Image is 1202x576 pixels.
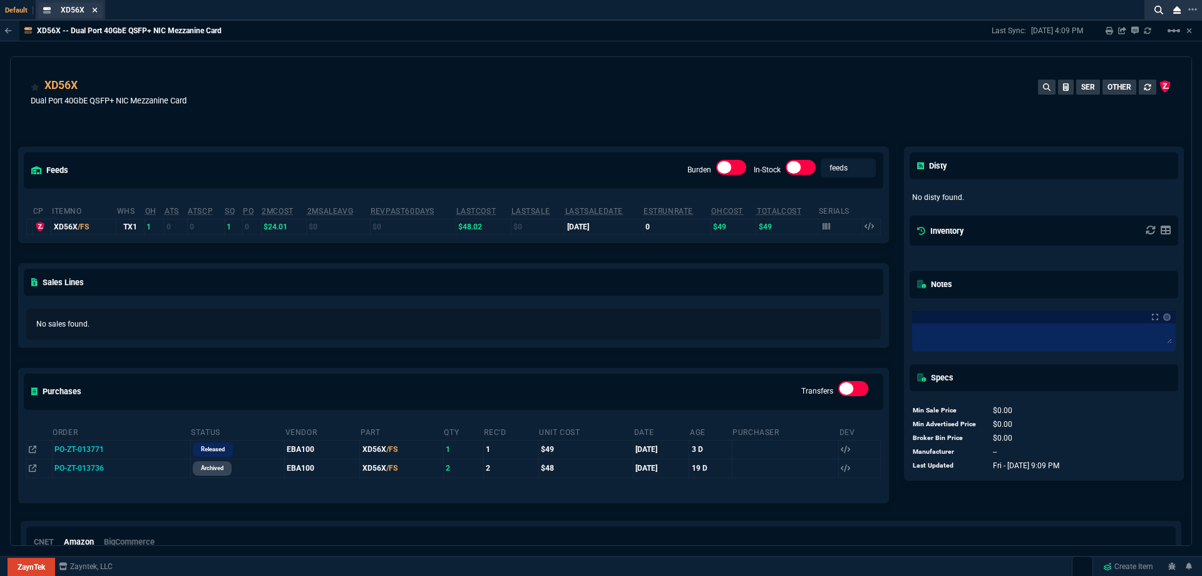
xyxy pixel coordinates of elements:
[992,26,1031,36] p: Last Sync:
[917,225,963,237] h5: Inventory
[242,219,261,234] td: 0
[912,459,1061,473] tr: undefined
[993,420,1012,429] span: 0
[54,463,188,474] nx-fornida-value: PO-ZT-013736
[54,221,114,233] div: XD56X
[201,463,223,473] p: archived
[1102,80,1136,95] button: OTHER
[29,445,36,454] nx-icon: Open In Opposite Panel
[5,6,33,14] span: Default
[716,160,746,180] div: Burden
[443,422,483,441] th: Qty
[1168,3,1186,18] nx-icon: Close Workbench
[456,219,511,234] td: $48.02
[689,440,732,459] td: 3 D
[993,461,1059,470] span: 1755896944327
[1031,26,1083,36] p: [DATE] 4:09 PM
[483,440,538,459] td: 1
[565,219,643,234] td: [DATE]
[36,318,871,330] p: No sales found.
[54,445,104,454] span: PO-ZT-013771
[225,207,235,216] abbr: Total units on open Sales Orders
[443,440,483,459] td: 1
[190,422,284,441] th: Status
[917,278,952,290] h5: Notes
[61,6,85,14] span: XD56X
[54,464,104,473] span: PO-ZT-013736
[511,207,550,216] abbr: The last SO Inv price. No time limit. (ignore zeros)
[644,207,693,216] abbr: Total sales within a 30 day window based on last time there was inventory
[64,537,94,547] h6: Amazon
[116,219,145,234] td: TX1
[34,537,54,547] h6: CNET
[31,77,39,95] div: Add to Watchlist
[483,459,538,478] td: 2
[754,165,781,174] label: In-Stock
[912,417,1061,431] tr: undefined
[360,422,443,441] th: Part
[912,417,981,431] td: Min Advertised Price
[285,459,360,478] td: EBA100
[538,422,634,441] th: Unit Cost
[33,201,51,219] th: cp
[917,160,947,172] h5: Disty
[711,219,756,234] td: $49
[51,201,116,219] th: ItemNo
[261,219,306,234] td: $24.01
[634,459,689,478] td: [DATE]
[801,387,833,395] label: Transfers
[912,459,981,473] td: Last Updated
[360,459,443,478] td: XD56X
[31,164,68,176] h5: feeds
[201,444,225,454] p: Released
[37,26,222,36] p: XD56X -- Dual Port 40GbE QSFP+ NIC Mezzanine Card
[31,276,84,288] h5: Sales Lines
[54,444,188,455] nx-fornida-value: PO-ZT-013771
[634,440,689,459] td: [DATE]
[912,431,981,445] td: Broker Bin Price
[689,459,732,478] td: 19 D
[993,448,997,456] span: --
[370,219,456,234] td: $0
[1076,80,1100,95] button: SER
[187,219,224,234] td: 0
[711,207,743,216] abbr: Avg Cost of Inventory on-hand
[1186,26,1192,36] a: Hide Workbench
[386,445,398,454] span: /FS
[538,459,634,478] td: $48
[818,201,863,219] th: Serials
[5,26,12,35] nx-icon: Back to Table
[456,207,496,216] abbr: The last purchase cost from PO Order
[838,381,868,401] div: Transfers
[243,207,254,216] abbr: Total units on open Purchase Orders
[307,219,370,234] td: $0
[145,219,164,234] td: 1
[912,192,1176,203] p: No disty found.
[29,464,36,473] nx-icon: Open In Opposite Panel
[1149,3,1168,18] nx-icon: Search
[1166,23,1181,38] mat-icon: Example home icon
[756,219,818,234] td: $49
[44,77,78,93] a: XD56X
[1098,557,1158,576] a: Create Item
[1188,4,1197,16] nx-icon: Open New Tab
[993,406,1012,415] span: 0
[917,372,953,384] h5: Specs
[371,207,434,216] abbr: Total revenue past 60 days
[52,422,190,441] th: Order
[443,459,483,478] td: 2
[912,445,981,459] td: Manufacturer
[511,219,564,234] td: $0
[285,440,360,459] td: EBA100
[643,219,711,234] td: 0
[483,422,538,441] th: Rec'd
[839,422,880,441] th: Dev
[116,201,145,219] th: WHS
[188,207,213,216] abbr: ATS with all companies combined
[912,445,1061,459] tr: undefined
[757,207,801,216] abbr: Total Cost of Units on Hand
[164,219,187,234] td: 0
[538,440,634,459] td: $49
[224,219,242,234] td: 1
